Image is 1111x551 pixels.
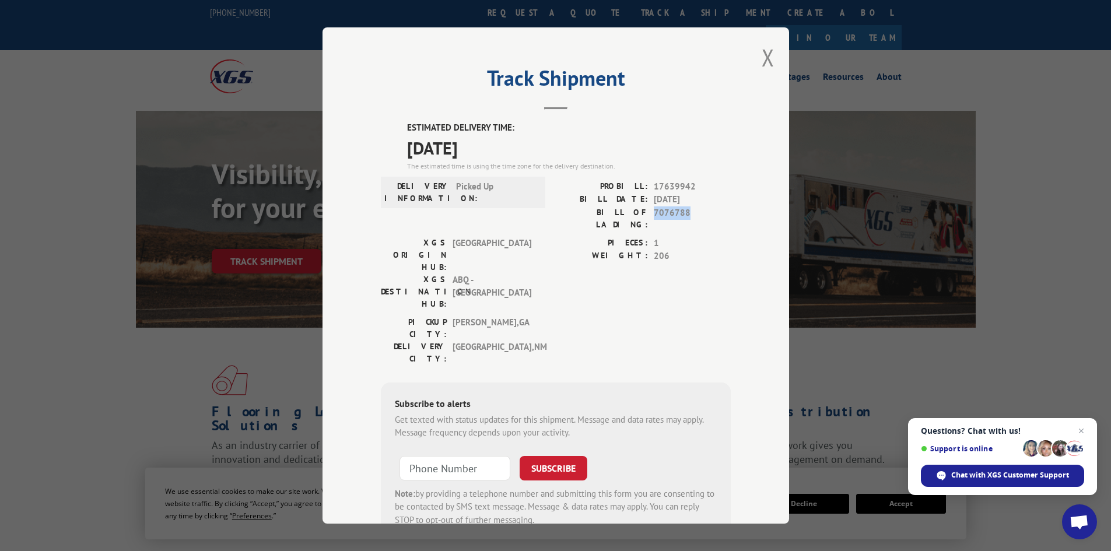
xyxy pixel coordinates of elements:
[1074,424,1088,438] span: Close chat
[384,180,450,205] label: DELIVERY INFORMATION:
[456,180,535,205] span: Picked Up
[395,487,717,527] div: by providing a telephone number and submitting this form you are consenting to be contacted by SM...
[381,70,731,92] h2: Track Shipment
[556,250,648,263] label: WEIGHT:
[381,341,447,365] label: DELIVERY CITY:
[921,444,1019,453] span: Support is online
[556,206,648,231] label: BILL OF LADING:
[395,413,717,440] div: Get texted with status updates for this shipment. Message and data rates may apply. Message frequ...
[407,121,731,135] label: ESTIMATED DELIVERY TIME:
[556,180,648,194] label: PROBILL:
[453,237,531,273] span: [GEOGRAPHIC_DATA]
[395,396,717,413] div: Subscribe to alerts
[762,42,774,73] button: Close modal
[654,250,731,263] span: 206
[556,237,648,250] label: PIECES:
[407,161,731,171] div: The estimated time is using the time zone for the delivery destination.
[951,470,1069,480] span: Chat with XGS Customer Support
[654,193,731,206] span: [DATE]
[654,237,731,250] span: 1
[381,316,447,341] label: PICKUP CITY:
[407,135,731,161] span: [DATE]
[921,465,1084,487] div: Chat with XGS Customer Support
[1062,504,1097,539] div: Open chat
[453,316,531,341] span: [PERSON_NAME] , GA
[453,341,531,365] span: [GEOGRAPHIC_DATA] , NM
[381,273,447,310] label: XGS DESTINATION HUB:
[921,426,1084,436] span: Questions? Chat with us!
[395,488,415,499] strong: Note:
[654,206,731,231] span: 7076788
[381,237,447,273] label: XGS ORIGIN HUB:
[453,273,531,310] span: ABQ - [GEOGRAPHIC_DATA]
[556,193,648,206] label: BILL DATE:
[654,180,731,194] span: 17639942
[399,456,510,480] input: Phone Number
[520,456,587,480] button: SUBSCRIBE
